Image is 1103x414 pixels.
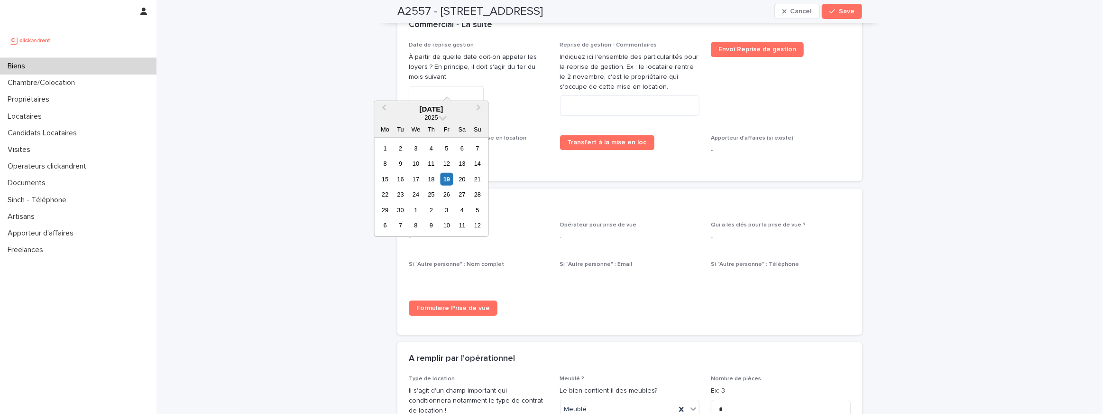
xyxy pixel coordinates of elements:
span: Si "Autre personne" : Email [560,262,633,267]
div: Choose Monday, 1 September 2025 [379,142,392,155]
p: Visites [4,145,38,154]
span: Date de reprise gestion [409,42,474,48]
span: Si "Autre personne" : Téléphone [711,262,799,267]
p: - [711,146,851,156]
div: Choose Saturday, 13 September 2025 [456,157,469,170]
div: Choose Thursday, 2 October 2025 [425,204,438,216]
div: Fr [440,123,453,136]
div: Choose Tuesday, 7 October 2025 [394,219,407,232]
div: Choose Thursday, 18 September 2025 [425,173,438,186]
p: - [711,232,851,242]
a: Formulaire Prise de vue [409,301,497,316]
div: Choose Friday, 12 September 2025 [440,157,453,170]
div: month 2025-09 [377,141,485,233]
div: Choose Sunday, 5 October 2025 [471,204,484,216]
span: Cancel [790,8,812,15]
span: Nombre de pièces [711,376,761,382]
div: Choose Sunday, 14 September 2025 [471,157,484,170]
div: Choose Saturday, 6 September 2025 [456,142,469,155]
div: Choose Friday, 26 September 2025 [440,188,453,201]
span: Formulaire Prise de vue [416,305,490,311]
button: Previous Month [375,102,390,117]
span: Envoi Reprise de gestion [718,46,796,53]
a: Transfert à la mise en loc [560,135,654,150]
div: Choose Saturday, 11 October 2025 [456,219,469,232]
p: Freelances [4,245,51,254]
p: Sinch - Téléphone [4,196,74,205]
span: Reprise de gestion - Commentaires [560,42,657,48]
p: - [560,272,700,282]
div: Choose Monday, 6 October 2025 [379,219,392,232]
p: Locataires [4,112,49,121]
p: Documents [4,179,53,188]
div: Choose Wednesday, 17 September 2025 [409,173,422,186]
div: Choose Tuesday, 30 September 2025 [394,204,407,216]
span: Save [839,8,855,15]
span: Apporteur d'affaires (si existe) [711,135,793,141]
div: Tu [394,123,407,136]
p: Indiquez ici l'ensemble des particularités pour la reprise de gestion. Ex : le locataire rentre l... [560,52,700,92]
p: - [409,272,549,282]
p: Artisans [4,212,42,221]
div: Choose Tuesday, 23 September 2025 [394,188,407,201]
div: Choose Wednesday, 3 September 2025 [409,142,422,155]
p: Operateurs clickandrent [4,162,94,171]
h2: A remplir par l'opérationnel [409,354,515,364]
h2: Commercial - La suite [409,20,492,30]
div: Choose Monday, 15 September 2025 [379,173,392,186]
div: Choose Sunday, 21 September 2025 [471,173,484,186]
div: Choose Saturday, 20 September 2025 [456,173,469,186]
span: Qui a les clés pour la prise de vue ? [711,222,806,228]
div: Choose Monday, 29 September 2025 [379,204,392,216]
p: - [560,232,700,242]
span: 2025 [424,114,438,121]
p: Biens [4,62,33,71]
h2: A2557 - [STREET_ADDRESS] [397,5,543,19]
div: Choose Monday, 22 September 2025 [379,188,392,201]
div: Choose Saturday, 4 October 2025 [456,204,469,216]
div: Choose Wednesday, 1 October 2025 [409,204,422,216]
p: - [711,272,851,282]
span: Transfert à la mise en loc [568,139,647,146]
button: Save [822,4,862,19]
div: Choose Friday, 10 October 2025 [440,219,453,232]
div: Choose Tuesday, 2 September 2025 [394,142,407,155]
span: Meublé ? [560,376,585,382]
a: Envoi Reprise de gestion [711,42,804,57]
div: Choose Monday, 8 September 2025 [379,157,392,170]
div: Choose Thursday, 9 October 2025 [425,219,438,232]
p: Candidats Locataires [4,129,84,138]
p: Apporteur d'affaires [4,229,81,238]
div: Choose Thursday, 11 September 2025 [425,157,438,170]
p: Propriétaires [4,95,57,104]
div: Choose Sunday, 28 September 2025 [471,188,484,201]
p: Ex: 3 [711,386,851,396]
div: Choose Tuesday, 16 September 2025 [394,173,407,186]
p: Chambre/Colocation [4,78,83,87]
div: Choose Thursday, 4 September 2025 [425,142,438,155]
div: Su [471,123,484,136]
p: À partir de quelle date doit-on appeler les loyers ? En principe, il doit s'agir du 1er du mois s... [409,52,549,82]
div: Choose Wednesday, 8 October 2025 [409,219,422,232]
div: Choose Friday, 3 October 2025 [440,204,453,216]
div: Choose Saturday, 27 September 2025 [456,188,469,201]
div: Choose Wednesday, 24 September 2025 [409,188,422,201]
span: Opérateur pour prise de vue [560,222,637,228]
img: UCB0brd3T0yccxBKYDjQ [8,31,54,50]
button: Cancel [774,4,820,19]
div: Choose Tuesday, 9 September 2025 [394,157,407,170]
div: Choose Sunday, 12 October 2025 [471,219,484,232]
div: Choose Friday, 19 September 2025 [440,173,453,186]
div: We [409,123,422,136]
span: Si "Autre personne" : Nom complet [409,262,504,267]
div: Th [425,123,438,136]
span: Type de location [409,376,455,382]
div: Choose Sunday, 7 September 2025 [471,142,484,155]
div: Mo [379,123,392,136]
div: Choose Thursday, 25 September 2025 [425,188,438,201]
div: Sa [456,123,469,136]
div: Choose Wednesday, 10 September 2025 [409,157,422,170]
div: Choose Friday, 5 September 2025 [440,142,453,155]
div: [DATE] [374,105,488,113]
button: Next Month [472,102,487,117]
